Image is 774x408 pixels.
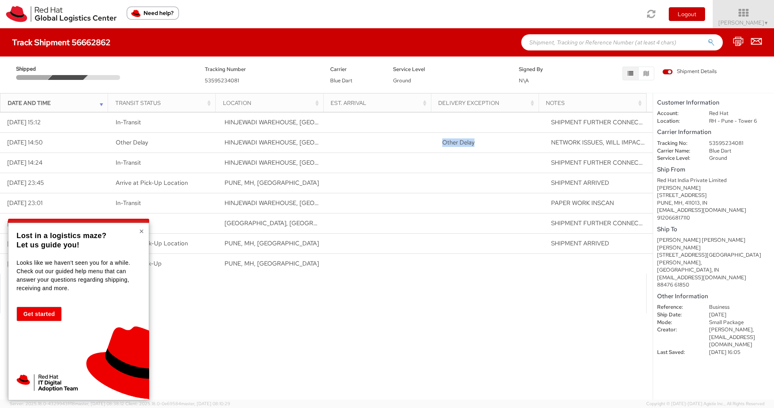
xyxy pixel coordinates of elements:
[330,67,381,72] h5: Carrier
[393,67,507,72] h5: Service Level
[651,311,703,319] dt: Ship Date:
[662,68,717,77] label: Shipment Details
[225,179,319,187] span: PUNE, MH, IN
[662,68,717,75] span: Shipment Details
[651,303,703,311] dt: Reference:
[225,138,426,146] span: HINJEWADI WAREHOUSE, KONDHWA, MAHARASHTRA
[225,219,416,227] span: MAGARPATTA CITY PUD, PUNE, MAHARASHTRA
[116,199,141,207] span: In-Transit
[551,219,650,227] span: SHIPMENT FURTHER CONNECTED
[657,236,770,251] div: [PERSON_NAME] [PERSON_NAME] [PERSON_NAME]
[669,7,705,21] button: Logout
[657,226,770,233] h5: Ship To
[657,274,770,282] div: [EMAIL_ADDRESS][DOMAIN_NAME]
[718,19,769,26] span: [PERSON_NAME]
[657,251,770,266] div: [STREET_ADDRESS][GEOGRAPHIC_DATA][PERSON_NAME],
[205,77,239,84] span: 53595234081
[12,38,110,47] h4: Track Shipment 56662862
[657,129,770,136] h5: Carrier Information
[519,67,570,72] h5: Signed By
[225,239,319,247] span: PUNE, MH, IN
[651,110,703,117] dt: Account:
[551,239,609,247] span: SHIPMENT ARRIVED
[127,6,179,20] button: Need help?
[225,259,319,268] span: PUNE, MH, IN
[17,232,106,240] strong: Lost in a logistics maze?
[657,293,770,300] h5: Other Information
[519,77,529,84] span: N\A
[331,99,429,107] div: Est. Arrival
[17,259,139,293] p: Looks like we haven't seen you for a while. Check out our guided help menu that can answer your q...
[6,6,117,22] img: rh-logistics-00dfa346123c4ec078e1.svg
[764,20,769,26] span: ▼
[657,177,770,192] div: Red Hat India Private Limited [PERSON_NAME]
[116,118,141,126] span: In-Transit
[225,159,426,167] span: HINJEWADI WAREHOUSE, KONDHWA, MAHARASHTRA
[551,118,650,126] span: SHIPMENT FURTHER CONNECTED
[657,207,770,214] div: [EMAIL_ADDRESS][DOMAIN_NAME]
[116,239,188,247] span: Arrive at Pick-Up Location
[651,140,703,147] dt: Tracking No:
[205,67,318,72] h5: Tracking Number
[657,192,770,199] div: [STREET_ADDRESS]
[16,65,51,73] span: Shipped
[651,147,703,155] dt: Carrier Name:
[546,99,644,107] div: Notes
[181,401,230,406] span: master, [DATE] 08:10:29
[139,227,144,235] button: Close
[116,179,188,187] span: Arrive at Pick-Up Location
[8,99,106,107] div: Date and Time
[115,99,213,107] div: Transit Status
[651,117,703,125] dt: Location:
[709,326,754,333] span: [PERSON_NAME],
[651,319,703,326] dt: Mode:
[551,179,609,187] span: SHIPMENT ARRIVED
[75,401,124,406] span: master, [DATE] 08:38:12
[657,199,770,207] div: PUNE, MH, 411013, IN
[651,155,703,162] dt: Service Level:
[657,266,770,274] div: [GEOGRAPHIC_DATA], IN
[125,401,230,406] span: Client: 2025.18.0-0e69584
[225,118,426,126] span: HINJEWADI WAREHOUSE, KONDHWA, MAHARASHTRA
[657,281,770,289] div: 88476 61850
[657,99,770,106] h5: Customer Information
[223,99,321,107] div: Location
[330,77,352,84] span: Blue Dart
[551,159,650,167] span: SHIPMENT FURTHER CONNECTED
[657,214,770,222] div: 912066817110
[551,138,675,146] span: NETWORK ISSUES, WILL IMPACT DELIVERY
[116,159,141,167] span: In-Transit
[225,199,426,207] span: HINJEWADI WAREHOUSE, KONDHWA, MAHARASHTRA
[116,138,148,146] span: Other Delay
[657,166,770,173] h5: Ship From
[17,307,62,321] button: Get started
[646,401,764,407] span: Copyright © [DATE]-[DATE] Agistix Inc., All Rights Reserved
[442,138,474,146] span: Other Delay
[10,401,124,406] span: Server: 2025.18.0-4329943ff18
[438,99,536,107] div: Delivery Exception
[651,326,703,334] dt: Creator:
[521,34,723,50] input: Shipment, Tracking or Reference Number (at least 4 chars)
[551,199,614,207] span: PAPER WORK INSCAN
[17,241,79,249] strong: Let us guide you!
[393,77,411,84] span: Ground
[651,349,703,356] dt: Last Saved:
